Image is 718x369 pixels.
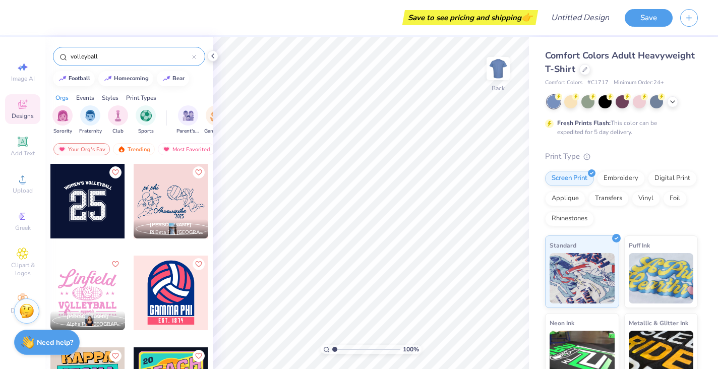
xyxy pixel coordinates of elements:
img: Fraternity Image [85,110,96,121]
div: Events [76,93,94,102]
span: Minimum Order: 24 + [614,79,664,87]
span: Game Day [204,128,227,135]
span: Upload [13,187,33,195]
img: Parent's Weekend Image [183,110,194,121]
div: Foil [663,191,687,206]
span: Greek [15,224,31,232]
button: Like [109,166,122,178]
div: Embroidery [597,171,645,186]
img: trend_line.gif [104,76,112,82]
button: filter button [52,105,73,135]
span: Sorority [53,128,72,135]
button: Like [109,258,122,270]
img: Game Day Image [210,110,222,121]
span: Pi Beta Phi, [GEOGRAPHIC_DATA][US_STATE] [150,229,204,236]
div: Orgs [55,93,69,102]
img: Back [488,58,508,79]
button: Like [109,350,122,362]
div: Back [492,84,505,93]
span: Image AI [11,75,35,83]
button: football [53,71,95,86]
div: Print Types [126,93,156,102]
div: homecoming [114,76,149,81]
img: trend_line.gif [162,76,170,82]
span: 👉 [521,11,532,23]
span: Add Text [11,149,35,157]
div: Save to see pricing and shipping [405,10,535,25]
img: Sorority Image [57,110,69,121]
button: bear [157,71,189,86]
div: filter for Sorority [52,105,73,135]
div: filter for Game Day [204,105,227,135]
span: Standard [550,240,576,251]
span: [PERSON_NAME] [150,221,192,228]
div: football [69,76,90,81]
img: Club Image [112,110,124,121]
img: Puff Ink [629,253,694,303]
input: Untitled Design [543,8,617,28]
span: Metallic & Glitter Ink [629,318,688,328]
img: trend_line.gif [58,76,67,82]
div: bear [172,76,185,81]
img: Sports Image [140,110,152,121]
span: Clipart & logos [5,261,40,277]
span: # C1717 [587,79,609,87]
img: most_fav.gif [162,146,170,153]
div: Vinyl [632,191,660,206]
button: Save [625,9,673,27]
div: Applique [545,191,585,206]
button: Like [193,166,205,178]
button: homecoming [98,71,153,86]
button: filter button [204,105,227,135]
img: Standard [550,253,615,303]
div: Your Org's Fav [53,143,110,155]
img: trending.gif [117,146,126,153]
span: 100 % [403,345,419,354]
span: Designs [12,112,34,120]
button: Like [193,350,205,362]
span: Puff Ink [629,240,650,251]
input: Try "Alpha" [70,51,192,61]
div: Screen Print [545,171,594,186]
div: Styles [102,93,118,102]
span: Alpha Phi, [GEOGRAPHIC_DATA] [67,321,121,328]
div: Trending [113,143,155,155]
img: most_fav.gif [58,146,66,153]
button: filter button [176,105,200,135]
div: Digital Print [648,171,697,186]
div: This color can be expedited for 5 day delivery. [557,118,681,137]
span: Sports [138,128,154,135]
strong: Fresh Prints Flash: [557,119,611,127]
div: Rhinestones [545,211,594,226]
span: Parent's Weekend [176,128,200,135]
div: filter for Club [108,105,128,135]
span: [PERSON_NAME] [67,313,108,320]
button: filter button [136,105,156,135]
span: Comfort Colors Adult Heavyweight T-Shirt [545,49,695,75]
div: Print Type [545,151,698,162]
span: Comfort Colors [545,79,582,87]
button: filter button [79,105,102,135]
div: filter for Sports [136,105,156,135]
button: filter button [108,105,128,135]
button: Like [193,258,205,270]
span: Fraternity [79,128,102,135]
div: filter for Fraternity [79,105,102,135]
div: filter for Parent's Weekend [176,105,200,135]
span: Neon Ink [550,318,574,328]
strong: Need help? [37,338,73,347]
div: Transfers [588,191,629,206]
div: Most Favorited [158,143,215,155]
span: Decorate [11,306,35,315]
span: Club [112,128,124,135]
